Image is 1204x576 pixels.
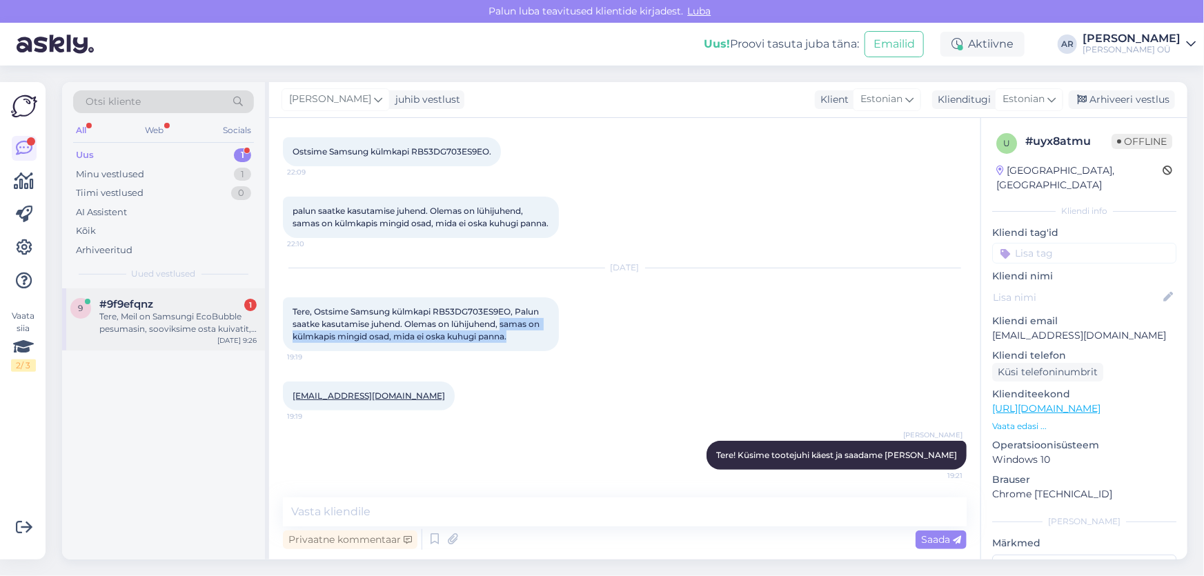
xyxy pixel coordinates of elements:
div: 1 [234,148,251,162]
div: Aktiivne [940,32,1025,57]
span: 19:19 [287,411,339,421]
div: Web [143,121,167,139]
span: 19:19 [287,352,339,362]
input: Lisa tag [992,243,1176,264]
span: Ostsime Samsung külmkapi RB53DG703ES9EO. [293,146,491,157]
div: Uus [76,148,94,162]
span: 19:21 [911,470,963,481]
p: Kliendi telefon [992,348,1176,363]
span: Tere! Küsime tootejuhi käest ja saadame [PERSON_NAME] [716,450,957,460]
span: Estonian [860,92,902,107]
div: [PERSON_NAME] [1083,33,1181,44]
span: 22:09 [287,167,339,177]
p: Operatsioonisüsteem [992,438,1176,453]
div: 2 / 3 [11,359,36,372]
span: Otsi kliente [86,95,141,109]
a: [EMAIL_ADDRESS][DOMAIN_NAME] [293,390,445,401]
span: #9f9efqnz [99,298,153,310]
span: [PERSON_NAME] [903,430,963,440]
button: Emailid [865,31,924,57]
span: Offline [1112,134,1172,149]
p: [EMAIL_ADDRESS][DOMAIN_NAME] [992,328,1176,343]
div: Klienditugi [932,92,991,107]
div: # uyx8atmu [1025,133,1112,150]
div: Kõik [76,224,96,238]
span: [PERSON_NAME] [289,92,371,107]
div: [GEOGRAPHIC_DATA], [GEOGRAPHIC_DATA] [996,163,1163,192]
div: Küsi telefoninumbrit [992,363,1103,381]
span: Estonian [1003,92,1045,107]
div: juhib vestlust [390,92,460,107]
b: Uus! [704,37,730,50]
div: Klient [815,92,849,107]
div: [DATE] [283,261,967,274]
span: palun saatke kasutamise juhend. Olemas on lühijuhend, samas on külmkapis mingid osad, mida ei osk... [293,206,549,228]
div: Tiimi vestlused [76,186,144,200]
a: [URL][DOMAIN_NAME] [992,402,1101,415]
p: Vaata edasi ... [992,420,1176,433]
div: All [73,121,89,139]
span: Uued vestlused [132,268,196,280]
p: Märkmed [992,536,1176,550]
div: [PERSON_NAME] OÜ [1083,44,1181,55]
span: 22:10 [287,239,339,249]
p: Kliendi tag'id [992,226,1176,240]
div: Minu vestlused [76,168,144,181]
div: Arhiveeritud [76,244,132,257]
p: Chrome [TECHNICAL_ID] [992,487,1176,501]
span: Tere, Ostsime Samsung külmkapi RB53DG703ES9EO, Palun saatke kasutamise juhend. Olemas on lühijuhe... [293,306,542,341]
div: Socials [220,121,254,139]
div: Privaatne kommentaar [283,530,417,549]
span: Luba [684,5,716,17]
div: Kliendi info [992,205,1176,217]
div: 1 [244,299,257,311]
a: [PERSON_NAME][PERSON_NAME] OÜ [1083,33,1196,55]
div: Proovi tasuta juba täna: [704,36,859,52]
div: AR [1058,34,1077,54]
input: Lisa nimi [993,290,1161,305]
div: [DATE] 9:26 [217,335,257,346]
div: AI Assistent [76,206,127,219]
p: Windows 10 [992,453,1176,467]
div: 1 [234,168,251,181]
p: Klienditeekond [992,387,1176,401]
p: Brauser [992,473,1176,487]
img: Askly Logo [11,93,37,119]
p: Kliendi email [992,314,1176,328]
div: Arhiveeri vestlus [1069,90,1175,109]
p: Kliendi nimi [992,269,1176,284]
span: u [1003,138,1010,148]
div: 0 [231,186,251,200]
span: Saada [921,533,961,546]
div: Tere, Meil on Samsungi EcoBubble pesumasin, sooviksime osta kuivatit, mida saaks sinna [PERSON_NA... [99,310,257,335]
div: [PERSON_NAME] [992,515,1176,528]
div: Vaata siia [11,310,36,372]
span: 9 [79,303,83,313]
